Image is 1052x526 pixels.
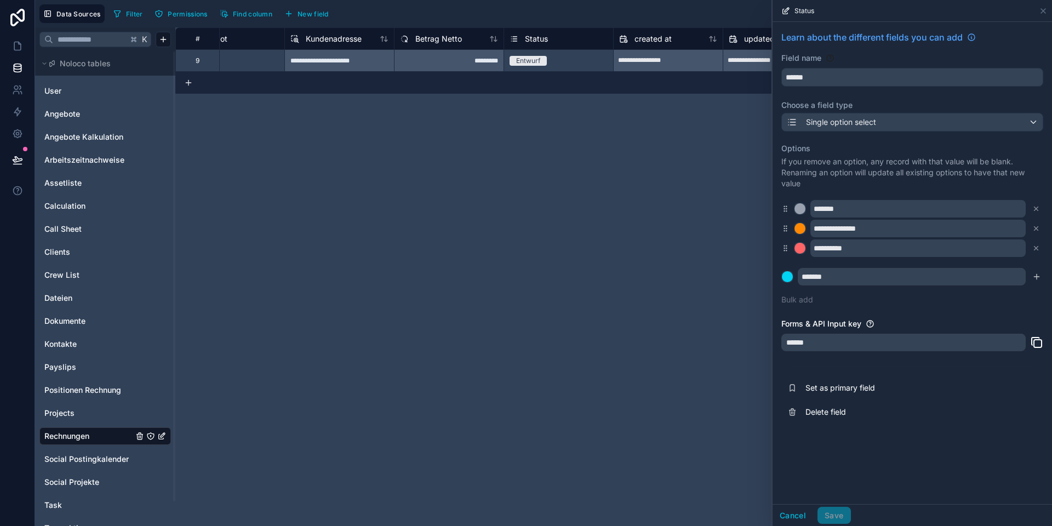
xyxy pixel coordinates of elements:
[39,82,171,100] div: User
[56,10,101,18] span: Data Sources
[781,143,1043,154] label: Options
[781,400,1043,424] button: Delete field
[39,105,171,123] div: Angebote
[805,407,963,418] span: Delete field
[44,108,80,119] span: Angebote
[415,33,462,44] span: Betrag Netto
[44,477,99,488] span: Social Projekte
[44,131,133,142] a: Angebote Kalkulation
[151,5,215,22] a: Permissions
[281,5,333,22] button: New field
[806,117,876,128] span: Single option select
[126,10,143,18] span: Filter
[44,431,89,442] span: Rechnungen
[184,35,211,43] div: #
[44,385,133,396] a: Positionen Rechnung
[781,53,821,64] label: Field name
[44,500,133,511] a: Task
[44,201,133,211] a: Calculation
[44,131,123,142] span: Angebote Kalkulation
[44,270,133,281] a: Crew List
[781,113,1043,131] button: Single option select
[44,85,133,96] a: User
[44,477,133,488] a: Social Projekte
[44,362,76,373] span: Payslips
[781,100,1043,111] label: Choose a field type
[39,335,171,353] div: Kontakte
[781,31,963,44] span: Learn about the different fields you can add
[44,293,133,304] a: Dateien
[39,151,171,169] div: Arbeitszeitnachweise
[39,266,171,284] div: Crew List
[744,33,784,44] span: updated at
[60,58,111,69] span: Noloco tables
[525,33,548,44] span: Status
[781,156,1043,189] p: If you remove an option, any record with that value will be blank. Renaming an option will update...
[44,431,133,442] a: Rechnungen
[44,224,133,235] a: Call Sheet
[39,473,171,491] div: Social Projekte
[44,224,82,235] span: Call Sheet
[44,201,85,211] span: Calculation
[44,316,85,327] span: Dokumente
[39,427,171,445] div: Rechnungen
[233,10,272,18] span: Find column
[141,36,148,43] span: K
[196,56,199,65] div: 9
[44,178,133,188] a: Assetliste
[44,108,133,119] a: Angebote
[39,312,171,330] div: Dokumente
[516,56,540,66] div: Entwurf
[39,381,171,399] div: Positionen Rechnung
[39,243,171,261] div: Clients
[39,450,171,468] div: Social Postingkalender
[44,385,121,396] span: Positionen Rechnung
[44,178,82,188] span: Assetliste
[44,339,133,350] a: Kontakte
[44,155,124,165] span: Arbeitszeitnachweise
[39,496,171,514] div: Task
[44,454,133,465] a: Social Postingkalender
[44,339,77,350] span: Kontakte
[781,294,813,305] button: Bulk add
[39,358,171,376] div: Payslips
[39,289,171,307] div: Dateien
[44,500,62,511] span: Task
[39,128,171,146] div: Angebote Kalkulation
[44,270,79,281] span: Crew List
[44,362,133,373] a: Payslips
[44,408,75,419] span: Projects
[216,5,276,22] button: Find column
[39,4,105,23] button: Data Sources
[39,174,171,192] div: Assetliste
[44,85,61,96] span: User
[781,31,976,44] a: Learn about the different fields you can add
[773,507,813,524] button: Cancel
[44,155,133,165] a: Arbeitszeitnachweise
[794,7,814,15] span: Status
[39,197,171,215] div: Calculation
[44,247,70,258] span: Clients
[109,5,147,22] button: Filter
[44,247,133,258] a: Clients
[44,408,133,419] a: Projects
[44,454,129,465] span: Social Postingkalender
[805,382,963,393] span: Set as primary field
[44,316,133,327] a: Dokumente
[781,376,1043,400] button: Set as primary field
[168,10,207,18] span: Permissions
[634,33,672,44] span: created at
[781,318,861,329] label: Forms & API Input key
[44,293,72,304] span: Dateien
[298,10,329,18] span: New field
[39,220,171,238] div: Call Sheet
[39,56,164,71] button: Noloco tables
[39,404,171,422] div: Projects
[151,5,211,22] button: Permissions
[306,33,362,44] span: Kundenadresse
